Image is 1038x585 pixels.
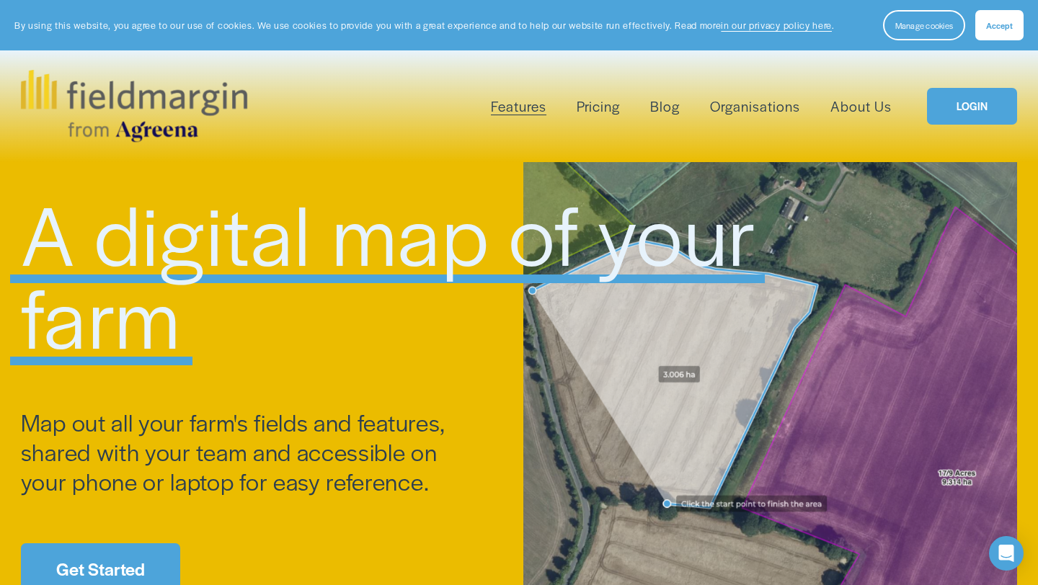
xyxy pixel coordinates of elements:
[577,94,620,118] a: Pricing
[21,174,776,372] span: A digital map of your farm
[986,19,1013,31] span: Accept
[21,70,247,142] img: fieldmargin.com
[975,10,1024,40] button: Accept
[883,10,965,40] button: Manage cookies
[491,96,546,117] span: Features
[14,19,835,32] p: By using this website, you agree to our use of cookies. We use cookies to provide you with a grea...
[721,19,832,32] a: in our privacy policy here
[710,94,800,118] a: Organisations
[895,19,953,31] span: Manage cookies
[650,94,680,118] a: Blog
[21,406,451,497] span: Map out all your farm's fields and features, shared with your team and accessible on your phone o...
[927,88,1017,125] a: LOGIN
[989,536,1024,571] div: Open Intercom Messenger
[830,94,892,118] a: About Us
[491,94,546,118] a: folder dropdown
